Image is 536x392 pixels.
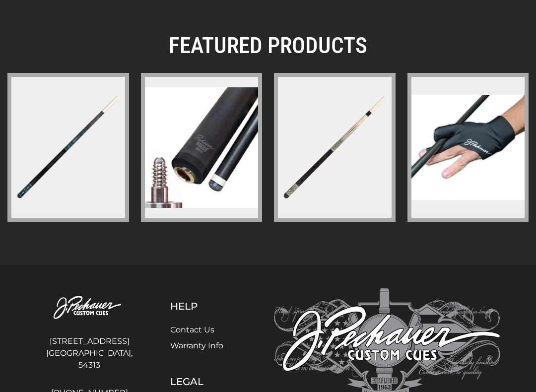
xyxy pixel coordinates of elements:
[7,73,129,222] a: pl-31-limited-edition
[407,73,529,222] a: pechauer-glove-copy
[170,341,223,350] a: Warranty Info
[170,325,214,334] a: Contact Us
[276,89,393,206] img: jp-series-r-jp24-r
[7,32,529,59] h2: FEATURED PRODUCTS
[170,300,247,312] h5: Help
[36,331,143,375] address: [STREET_ADDRESS] [GEOGRAPHIC_DATA], 54313
[141,73,263,222] a: pechauer-piloted-rogue-carbon-break-shaft-pro-series
[9,89,127,206] img: pl-31-limited-edition
[411,95,525,200] img: pechauer-glove-copy
[170,376,247,388] h5: Legal
[145,87,259,208] img: pechauer-piloted-rogue-carbon-break-shaft-pro-series
[274,73,396,222] a: jp-series-r-jp24-r
[36,288,143,327] img: Pechauer Custom Cues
